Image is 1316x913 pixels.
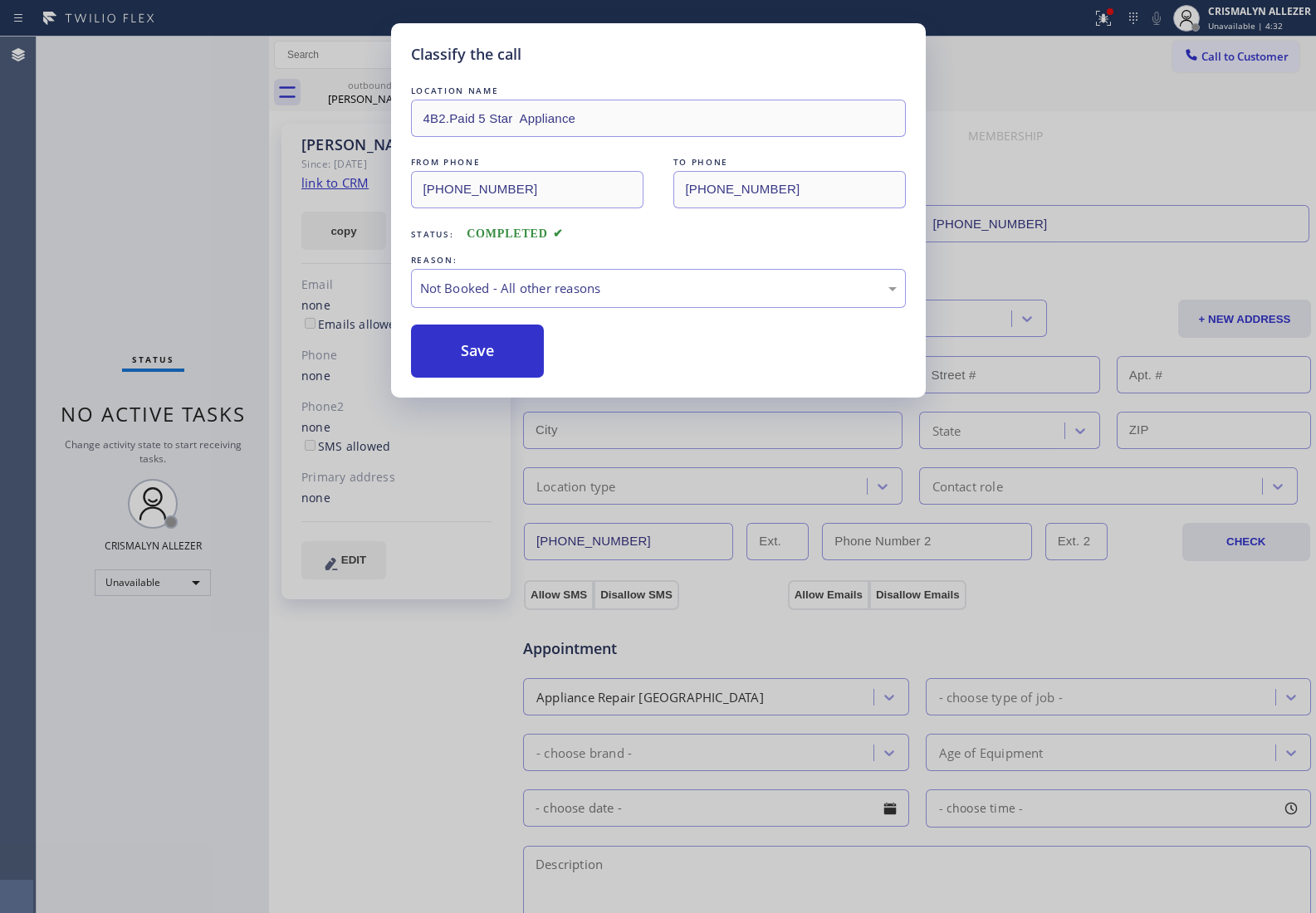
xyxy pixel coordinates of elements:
div: REASON: [411,251,906,269]
div: LOCATION NAME [411,82,906,100]
div: Not Booked - All other reasons [420,279,897,298]
span: Status: [411,228,454,240]
h5: Classify the call [411,43,521,66]
button: Save [411,325,545,378]
div: TO PHONE [673,154,906,171]
div: FROM PHONE [411,154,643,171]
input: From phone [411,171,643,208]
input: To phone [673,171,906,208]
span: COMPLETED [467,227,563,240]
